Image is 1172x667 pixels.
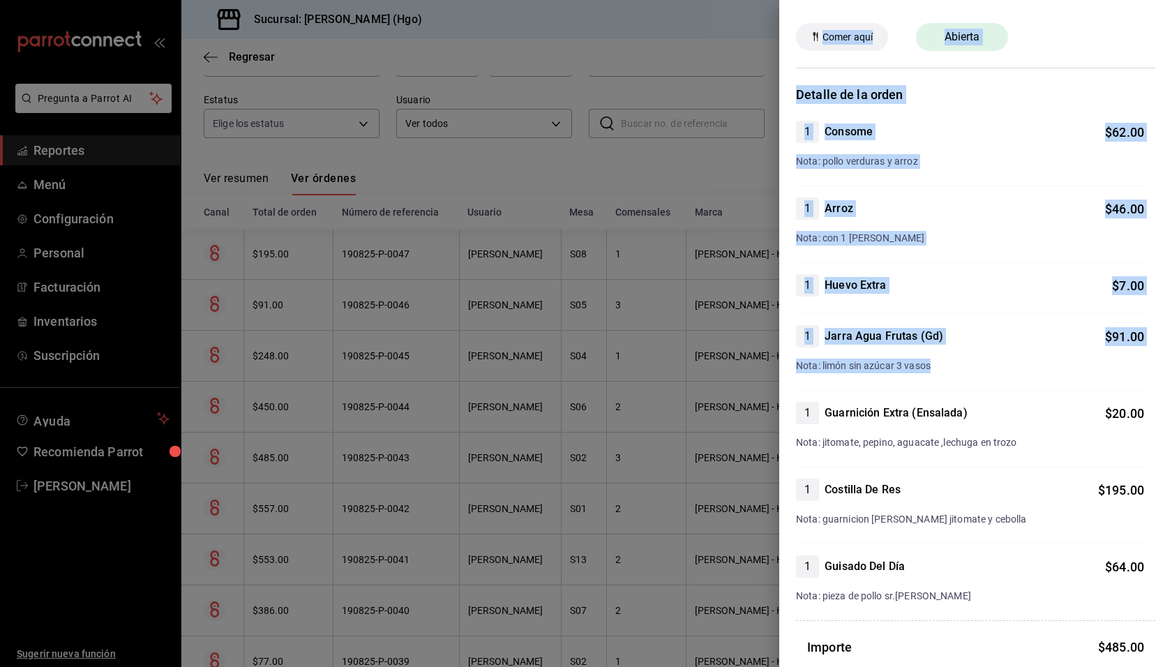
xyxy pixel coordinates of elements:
[825,328,943,345] h4: Jarra Agua Frutas (Gd)
[825,558,905,575] h4: Guisado Del Día
[1105,406,1144,421] span: $ 20.00
[796,481,819,498] span: 1
[825,200,853,217] h4: Arroz
[796,200,819,217] span: 1
[796,85,1155,104] h3: Detalle de la orden
[1112,278,1144,293] span: $ 7.00
[796,558,819,575] span: 1
[825,481,901,498] h4: Costilla De Res
[796,328,819,345] span: 1
[825,123,873,140] h4: Consome
[796,360,931,371] span: Nota: limón sin azúcar 3 vasos
[1098,483,1144,497] span: $ 195.00
[817,30,878,45] span: Comer aquí
[1105,202,1144,216] span: $ 46.00
[796,405,819,421] span: 1
[1105,125,1144,140] span: $ 62.00
[1098,640,1144,654] span: $ 485.00
[796,277,819,294] span: 1
[1105,329,1144,344] span: $ 91.00
[796,232,924,243] span: Nota: con 1 [PERSON_NAME]
[796,514,1026,525] span: Nota: guarnicion [PERSON_NAME] jitomate y cebolla
[796,437,1017,448] span: Nota: jitomate, pepino, aguacate ,lechuga en trozo
[796,590,971,601] span: Nota: pieza de pollo sr.[PERSON_NAME]
[825,405,968,421] h4: Guarnición Extra (Ensalada)
[796,156,918,167] span: Nota: pollo verduras y arroz
[936,29,989,45] span: Abierta
[1105,560,1144,574] span: $ 64.00
[807,638,852,657] h3: Importe
[796,123,819,140] span: 1
[825,277,886,294] h4: Huevo Extra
